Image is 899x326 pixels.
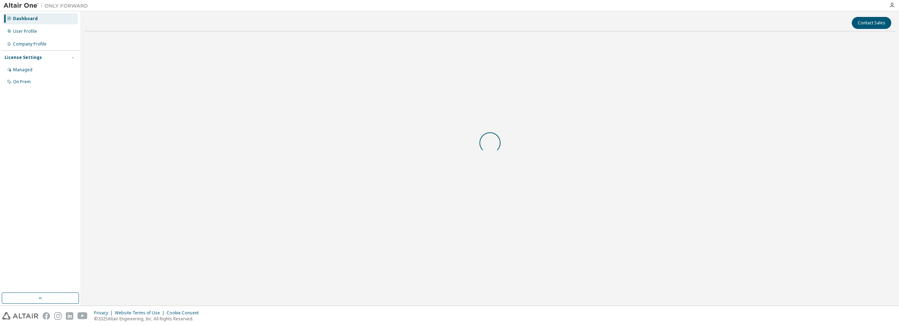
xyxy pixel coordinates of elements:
[13,16,38,22] div: Dashboard
[5,55,42,60] div: License Settings
[66,312,73,320] img: linkedin.svg
[115,310,167,316] div: Website Terms of Use
[167,310,203,316] div: Cookie Consent
[94,316,203,322] p: © 2025 Altair Engineering, Inc. All Rights Reserved.
[2,312,38,320] img: altair_logo.svg
[13,79,31,85] div: On Prem
[4,2,92,9] img: Altair One
[43,312,50,320] img: facebook.svg
[54,312,62,320] img: instagram.svg
[94,310,115,316] div: Privacy
[13,29,37,34] div: User Profile
[852,17,891,29] button: Contact Sales
[77,312,88,320] img: youtube.svg
[13,67,32,73] div: Managed
[13,41,46,47] div: Company Profile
